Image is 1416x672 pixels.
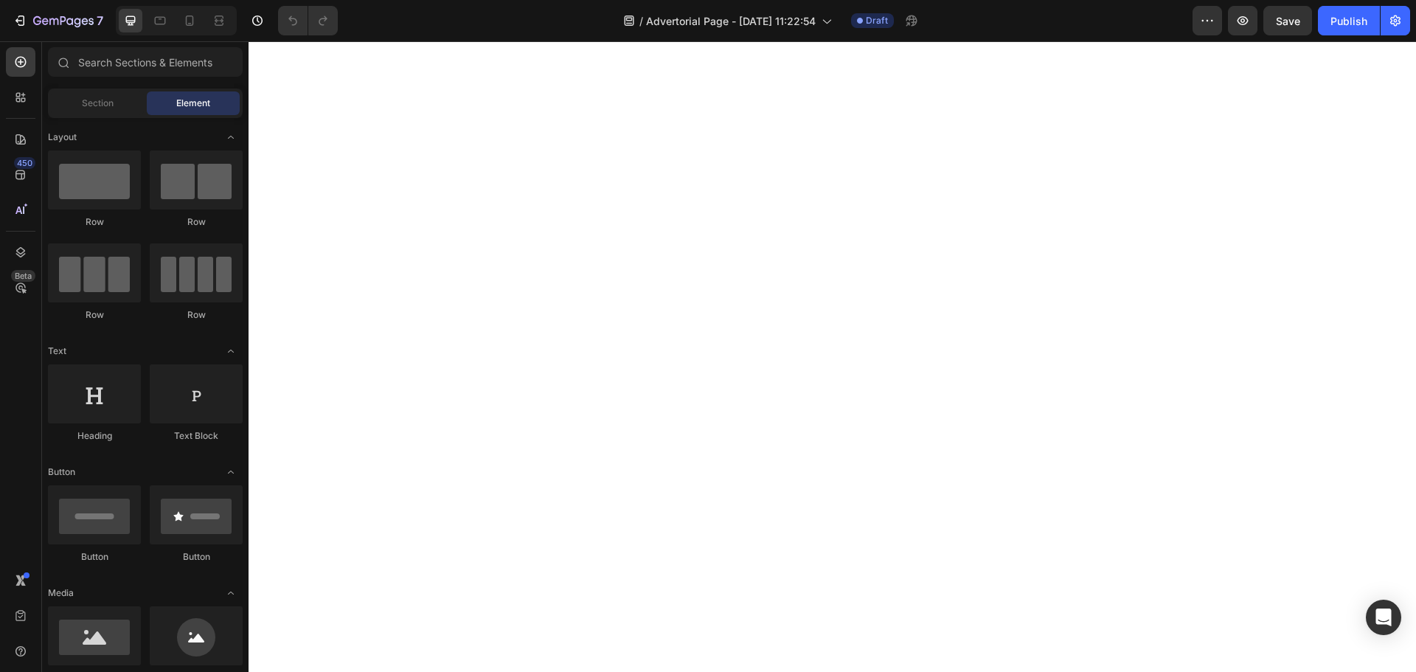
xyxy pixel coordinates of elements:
[1366,600,1401,635] div: Open Intercom Messenger
[219,581,243,605] span: Toggle open
[249,41,1416,672] iframe: Design area
[97,12,103,30] p: 7
[219,339,243,363] span: Toggle open
[11,270,35,282] div: Beta
[176,97,210,110] span: Element
[6,6,110,35] button: 7
[1263,6,1312,35] button: Save
[48,429,141,443] div: Heading
[48,586,74,600] span: Media
[150,215,243,229] div: Row
[150,550,243,564] div: Button
[48,47,243,77] input: Search Sections & Elements
[150,429,243,443] div: Text Block
[639,13,643,29] span: /
[219,460,243,484] span: Toggle open
[48,215,141,229] div: Row
[219,125,243,149] span: Toggle open
[150,308,243,322] div: Row
[1318,6,1380,35] button: Publish
[82,97,114,110] span: Section
[14,157,35,169] div: 450
[48,344,66,358] span: Text
[48,131,77,144] span: Layout
[278,6,338,35] div: Undo/Redo
[866,14,888,27] span: Draft
[48,308,141,322] div: Row
[1330,13,1367,29] div: Publish
[1276,15,1300,27] span: Save
[48,465,75,479] span: Button
[48,550,141,564] div: Button
[646,13,816,29] span: Advertorial Page - [DATE] 11:22:54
